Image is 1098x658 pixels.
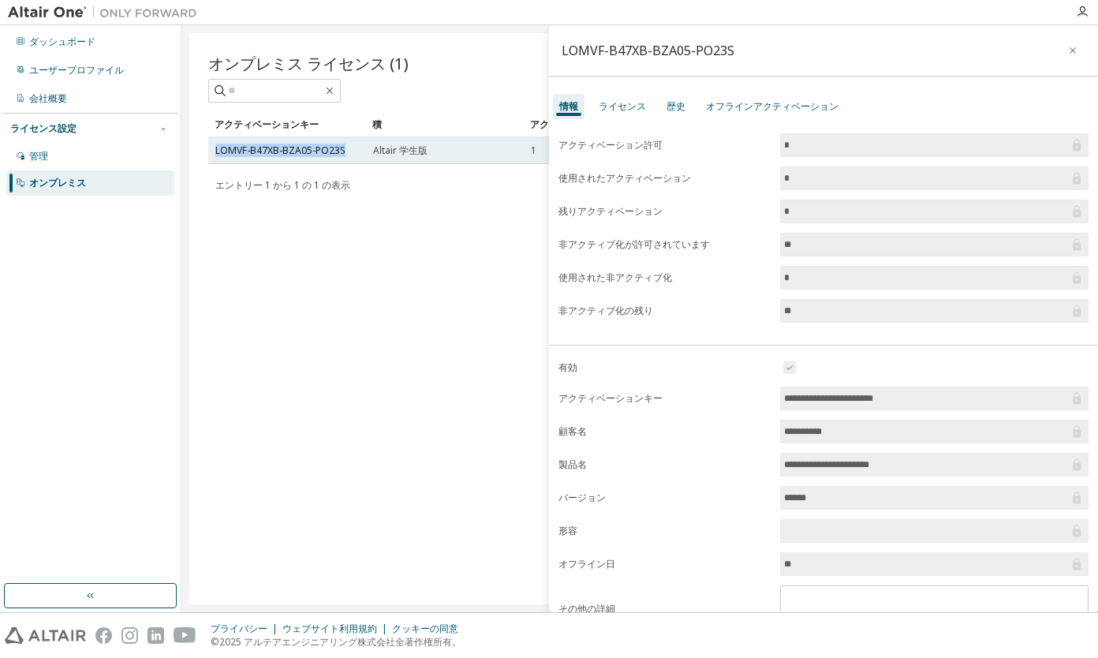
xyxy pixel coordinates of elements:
img: facebook.svg [95,627,112,644]
font: 2025 アルテアエンジニアリング株式会社全著作権所有。 [219,635,461,649]
label: 使用された非アクティブ化 [558,271,771,284]
span: 1 [531,144,536,157]
div: アクティベーション許可 [530,112,675,137]
label: 顧客名 [558,425,771,438]
div: プライバシー [211,622,282,635]
span: オンプレミス ライセンス (1) [208,52,409,75]
label: アクティベーション許可 [558,139,771,151]
div: アクティベーションキー [215,112,360,137]
span: エントリー 1 から 1 の 1 の表示 [215,178,350,192]
label: バージョン [558,492,771,504]
label: 有効 [558,361,771,374]
label: その他の詳細 [558,603,771,615]
div: ウェブサイト利用規約 [282,622,392,635]
div: 積 [372,112,517,137]
div: オフラインアクティベーション [706,100,838,113]
img: altair_logo.svg [5,627,86,644]
div: オンプレミス [29,177,86,189]
label: 製品名 [558,458,771,471]
div: ライセンス [599,100,646,113]
img: instagram.svg [121,627,138,644]
label: 使用されたアクティベーション [558,172,771,185]
span: Altair 学生版 [373,144,428,157]
img: linkedin.svg [148,627,164,644]
div: ライセンス設定 [10,122,77,135]
div: 情報 [559,100,578,113]
p: © [211,635,468,649]
div: 会社概要 [29,92,67,105]
label: アクティベーションキー [558,392,771,405]
a: LOMVF-B47XB-BZA05-PO23S [215,144,345,157]
label: 非アクティブ化の残り [558,305,771,317]
label: 非アクティブ化が許可されています [558,238,771,251]
label: 残りアクティベーション [558,205,771,218]
div: 歴史 [667,100,685,113]
div: ユーザープロファイル [29,64,124,77]
div: 管理 [29,150,48,163]
div: ダッシュボード [29,36,95,48]
label: 形容 [558,525,771,537]
img: youtube.svg [174,627,196,644]
label: オフライン日 [558,558,771,570]
div: クッキーの同意 [392,622,468,635]
div: LOMVF-B47XB-BZA05-PO23S [562,44,734,57]
img: アルタイルワン [8,5,205,21]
